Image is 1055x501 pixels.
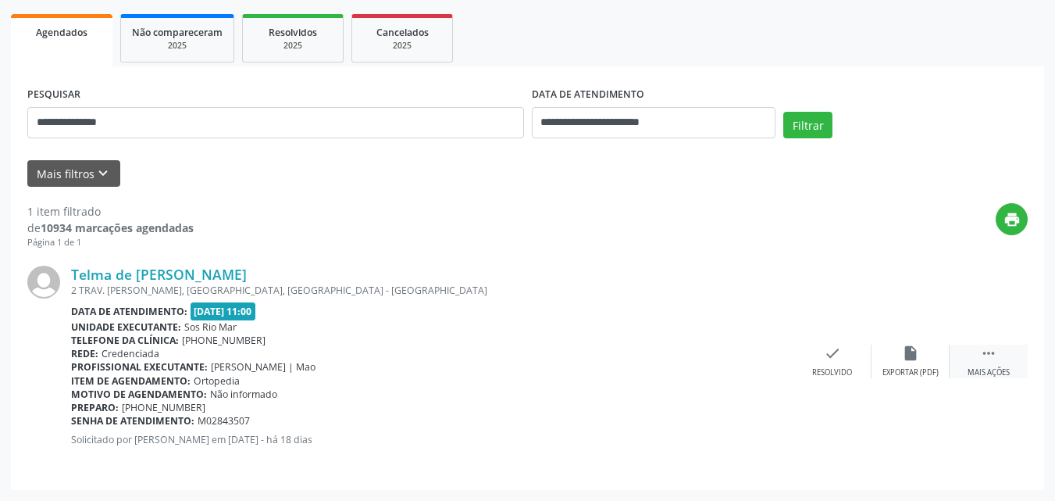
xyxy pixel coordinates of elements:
[269,26,317,39] span: Resolvidos
[27,266,60,299] img: img
[182,334,266,347] span: [PHONE_NUMBER]
[122,401,205,414] span: [PHONE_NUMBER]
[824,345,841,362] i: check
[71,401,119,414] b: Preparo:
[36,26,87,39] span: Agendados
[194,374,240,388] span: Ortopedia
[184,320,237,334] span: Sos Rio Mar
[71,334,179,347] b: Telefone da clínica:
[882,367,939,378] div: Exportar (PDF)
[968,367,1010,378] div: Mais ações
[980,345,997,362] i: 
[71,433,793,446] p: Solicitado por [PERSON_NAME] em [DATE] - há 18 dias
[812,367,852,378] div: Resolvido
[94,165,112,182] i: keyboard_arrow_down
[532,83,644,107] label: DATA DE ATENDIMENTO
[996,203,1028,235] button: print
[71,266,247,283] a: Telma de [PERSON_NAME]
[27,160,120,188] button: Mais filtroskeyboard_arrow_down
[27,236,194,249] div: Página 1 de 1
[191,302,256,320] span: [DATE] 11:00
[902,345,919,362] i: insert_drive_file
[254,40,332,52] div: 2025
[102,347,159,360] span: Credenciada
[41,220,194,235] strong: 10934 marcações agendadas
[71,374,191,388] b: Item de agendamento:
[132,40,223,52] div: 2025
[376,26,429,39] span: Cancelados
[71,360,208,374] b: Profissional executante:
[363,40,441,52] div: 2025
[71,320,181,334] b: Unidade executante:
[1003,211,1021,228] i: print
[71,305,187,318] b: Data de atendimento:
[71,347,98,360] b: Rede:
[71,414,194,428] b: Senha de atendimento:
[27,83,80,107] label: PESQUISAR
[210,388,277,401] span: Não informado
[211,360,315,374] span: [PERSON_NAME] | Mao
[783,112,832,138] button: Filtrar
[71,284,793,297] div: 2 TRAV. [PERSON_NAME], [GEOGRAPHIC_DATA], [GEOGRAPHIC_DATA] - [GEOGRAPHIC_DATA]
[71,388,207,401] b: Motivo de agendamento:
[27,203,194,220] div: 1 item filtrado
[198,414,250,428] span: M02843507
[27,220,194,236] div: de
[132,26,223,39] span: Não compareceram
